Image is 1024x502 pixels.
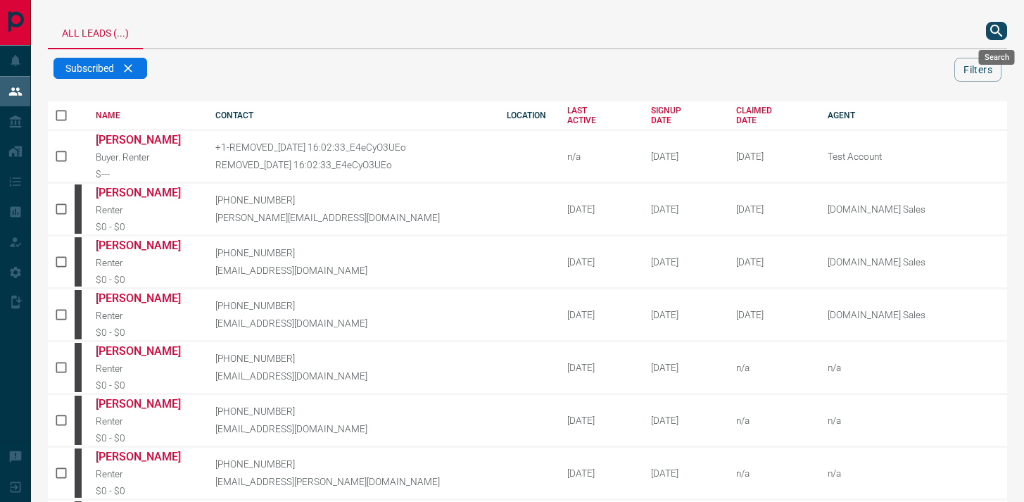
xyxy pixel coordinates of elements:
p: [PHONE_NUMBER] [215,353,486,364]
div: [DATE] [567,309,630,320]
div: n/a [736,362,807,373]
div: $0 - $0 [96,274,194,285]
a: [PERSON_NAME] [96,344,194,358]
p: [EMAIL_ADDRESS][DOMAIN_NAME] [215,265,486,276]
div: $0 - $0 [96,485,194,496]
a: [PERSON_NAME] [96,291,194,305]
div: October 12th 2008, 3:01:27 PM [651,415,716,426]
div: mrloft.ca [75,343,82,392]
p: [EMAIL_ADDRESS][PERSON_NAME][DOMAIN_NAME] [215,476,486,487]
div: Search [979,50,1015,65]
p: REMOVED_[DATE] 16:02:33_E4eCyO3UEo [215,159,486,170]
div: CLAIMED DATE [736,106,807,125]
p: [DOMAIN_NAME] Sales [828,256,1004,268]
div: October 11th 2008, 12:32:56 PM [651,203,716,215]
div: [DATE] [567,415,630,426]
div: CONTACT [215,111,486,120]
div: SIGNUP DATE [651,106,716,125]
div: mrloft.ca [75,237,82,287]
a: [PERSON_NAME] [96,133,194,146]
p: [PHONE_NUMBER] [215,194,486,206]
div: [DATE] [567,256,630,268]
p: [EMAIL_ADDRESS][DOMAIN_NAME] [215,370,486,382]
div: Subscribed [53,58,147,79]
div: All Leads (...) [48,14,143,49]
p: n/a [828,362,1004,373]
div: February 19th 2025, 2:37:44 PM [736,309,807,320]
div: n/a [736,415,807,426]
p: Test Account [828,151,1004,162]
div: October 12th 2008, 11:22:16 AM [651,362,716,373]
p: [PHONE_NUMBER] [215,300,486,311]
div: AGENT [828,111,1007,120]
div: $0 - $0 [96,221,194,232]
span: Renter [96,310,123,321]
span: Renter [96,204,123,215]
div: mrloft.ca [75,396,82,445]
div: $0 - $0 [96,432,194,444]
div: n/a [567,151,630,162]
span: Renter [96,468,123,479]
div: NAME [96,111,194,120]
a: [PERSON_NAME] [96,186,194,199]
div: mrloft.ca [75,184,82,234]
span: Buyer. Renter [96,151,150,163]
div: mrloft.ca [75,290,82,339]
div: $0 - $0 [96,327,194,338]
a: [PERSON_NAME] [96,239,194,252]
div: September 1st 2015, 9:13:21 AM [651,151,716,162]
div: April 29th 2025, 4:45:30 PM [736,151,807,162]
div: [DATE] [567,362,630,373]
span: Renter [96,257,123,268]
div: October 12th 2008, 6:29:44 AM [651,309,716,320]
p: [PHONE_NUMBER] [215,247,486,258]
button: Filters [954,58,1001,82]
p: [PHONE_NUMBER] [215,458,486,470]
p: [DOMAIN_NAME] Sales [828,309,1004,320]
div: LAST ACTIVE [567,106,630,125]
button: search button [986,22,1007,40]
span: Renter [96,363,123,374]
div: $0 - $0 [96,379,194,391]
div: $--- [96,168,194,180]
div: February 19th 2025, 2:37:44 PM [736,203,807,215]
p: [EMAIL_ADDRESS][DOMAIN_NAME] [215,423,486,434]
p: [PERSON_NAME][EMAIL_ADDRESS][DOMAIN_NAME] [215,212,486,223]
div: [DATE] [567,468,630,479]
div: n/a [736,468,807,479]
p: [PHONE_NUMBER] [215,406,486,417]
div: mrloft.ca [75,448,82,498]
span: Subscribed [65,63,114,74]
p: n/a [828,415,1004,426]
div: [DATE] [567,203,630,215]
span: Renter [96,415,123,427]
p: [EMAIL_ADDRESS][DOMAIN_NAME] [215,318,486,329]
p: n/a [828,468,1004,479]
a: [PERSON_NAME] [96,450,194,463]
a: [PERSON_NAME] [96,397,194,410]
div: February 19th 2025, 2:37:44 PM [736,256,807,268]
div: October 13th 2008, 7:44:16 PM [651,468,716,479]
p: [DOMAIN_NAME] Sales [828,203,1004,215]
div: October 11th 2008, 5:41:37 PM [651,256,716,268]
div: LOCATION [507,111,546,120]
p: +1-REMOVED_[DATE] 16:02:33_E4eCyO3UEo [215,142,486,153]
